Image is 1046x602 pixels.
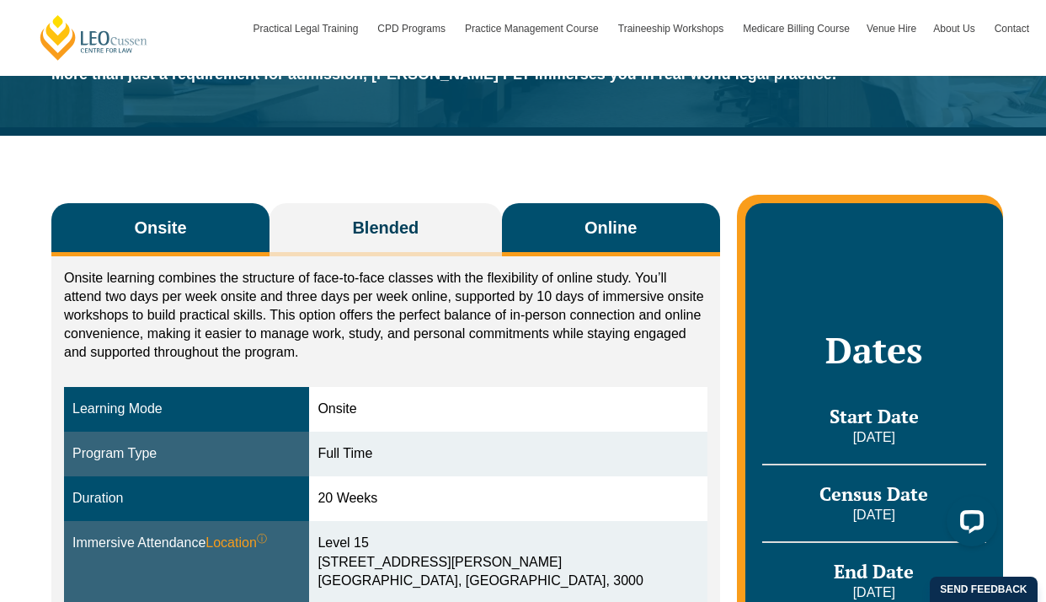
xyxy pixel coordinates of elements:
[858,4,925,53] a: Venue Hire
[64,269,707,362] p: Onsite learning combines the structure of face-to-face classes with the flexibility of online stu...
[830,404,919,428] span: Start Date
[762,428,986,447] p: [DATE]
[369,4,456,53] a: CPD Programs
[834,559,914,583] span: End Date
[318,444,698,464] div: Full Time
[72,400,301,419] div: Learning Mode
[134,216,186,239] span: Onsite
[986,4,1038,53] a: Contact
[352,216,419,239] span: Blended
[205,534,267,553] span: Location
[610,4,734,53] a: Traineeship Workshops
[72,534,301,553] div: Immersive Attendance
[762,329,986,371] h2: Dates
[762,583,986,602] p: [DATE]
[819,481,928,506] span: Census Date
[318,489,698,508] div: 20 Weeks
[456,4,610,53] a: Practice Management Course
[925,4,985,53] a: About Us
[318,400,698,419] div: Onsite
[245,4,370,53] a: Practical Legal Training
[72,444,301,464] div: Program Type
[762,506,986,524] p: [DATE]
[318,534,698,592] div: Level 15 [STREET_ADDRESS][PERSON_NAME] [GEOGRAPHIC_DATA], [GEOGRAPHIC_DATA], 3000
[38,13,150,62] a: [PERSON_NAME] Centre for Law
[734,4,858,53] a: Medicare Billing Course
[933,489,1004,560] iframe: LiveChat chat widget
[72,489,301,508] div: Duration
[584,216,637,239] span: Online
[257,533,267,545] sup: ⓘ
